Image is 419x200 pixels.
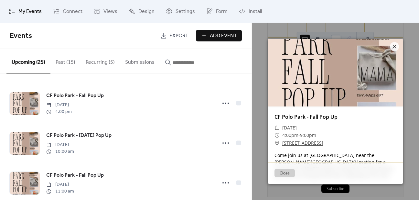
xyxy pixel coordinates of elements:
[46,102,72,108] span: [DATE]
[48,3,87,20] a: Connect
[18,8,42,16] span: My Events
[63,8,82,16] span: Connect
[10,29,32,43] span: Events
[234,3,267,20] a: Install
[81,49,120,73] button: Recurring (5)
[274,169,295,177] button: Close
[103,8,117,16] span: Views
[282,132,298,138] span: 4:00pm
[124,3,159,20] a: Design
[282,124,297,132] span: [DATE]
[89,3,122,20] a: Views
[169,32,188,40] span: Export
[161,3,200,20] a: Settings
[300,132,316,138] span: 9:00pm
[138,8,155,16] span: Design
[46,108,72,115] span: 4:00 pm
[46,132,112,139] span: CF Polo Park - [DATE] Pop Up
[282,139,323,147] a: [STREET_ADDRESS]
[196,30,242,41] button: Add Event
[176,8,195,16] span: Settings
[298,132,300,138] span: -
[201,3,232,20] a: Form
[46,181,74,188] span: [DATE]
[46,188,74,195] span: 11:00 am
[268,113,403,121] div: CF Polo Park - Fall Pop Up
[274,124,280,132] div: ​
[46,148,74,155] span: 10:00 am
[210,32,237,40] span: Add Event
[274,139,280,147] div: ​
[274,131,280,139] div: ​
[249,8,262,16] span: Install
[46,92,104,100] a: CF Polo Park - Fall Pop Up
[6,49,50,73] button: Upcoming (25)
[46,171,104,180] a: CF Polo Park - Fall Pop Up
[46,141,74,148] span: [DATE]
[46,131,112,140] a: CF Polo Park - [DATE] Pop Up
[120,49,160,73] button: Submissions
[216,8,228,16] span: Form
[50,49,81,73] button: Past (15)
[156,30,193,41] a: Export
[4,3,47,20] a: My Events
